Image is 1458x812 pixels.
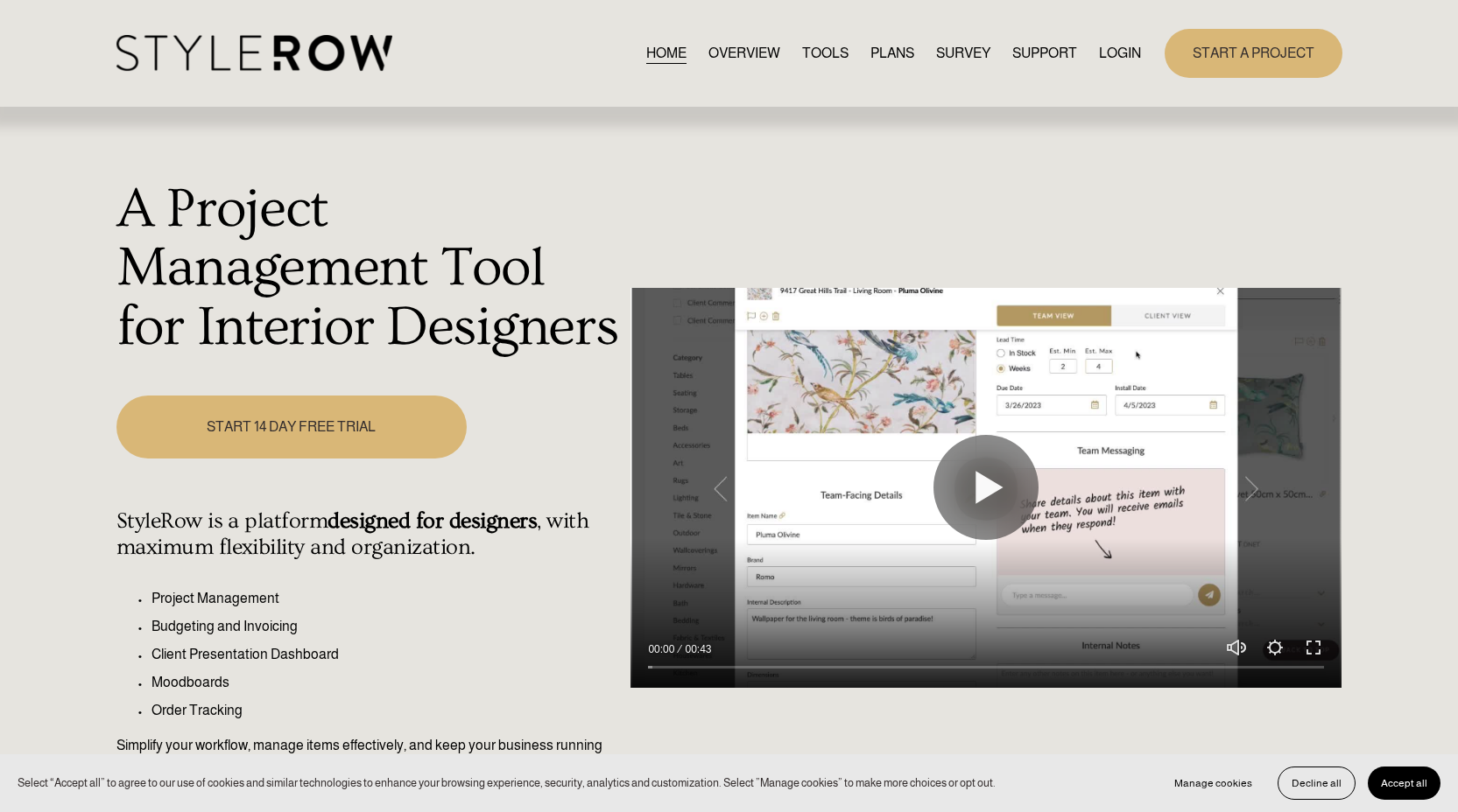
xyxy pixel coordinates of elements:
p: Budgeting and Invoicing [151,616,622,637]
button: Decline all [1278,766,1356,800]
h1: A Project Management Tool for Interior Designers [116,180,622,358]
input: Seek [648,661,1324,673]
button: Accept all [1368,766,1440,800]
img: StyleRow [116,35,392,71]
span: Decline all [1292,777,1342,789]
p: Order Tracking [151,700,622,721]
a: START A PROJECT [1165,29,1342,77]
div: Current time [648,640,679,658]
a: HOME [646,41,687,65]
p: Simplify your workflow, manage items effectively, and keep your business running seamlessly. [116,735,622,777]
a: folder dropdown [1012,41,1077,65]
h4: StyleRow is a platform , with maximum flexibility and organization. [116,508,622,561]
span: Manage cookies [1174,777,1252,789]
span: Accept all [1381,777,1427,789]
div: Duration [679,640,715,658]
a: LOGIN [1099,41,1141,65]
a: SURVEY [936,41,990,65]
p: Client Presentation Dashboard [151,644,622,665]
p: Moodboards [151,672,622,693]
button: Play [933,435,1039,540]
a: OVERVIEW [708,41,780,65]
button: Manage cookies [1161,766,1265,800]
span: SUPPORT [1012,43,1077,64]
a: START 14 DAY FREE TRIAL [116,395,467,458]
a: TOOLS [802,41,849,65]
p: Select “Accept all” to agree to our use of cookies and similar technologies to enhance your brows... [18,774,996,791]
p: Project Management [151,588,622,609]
strong: designed for designers [328,508,537,534]
a: PLANS [870,41,914,65]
